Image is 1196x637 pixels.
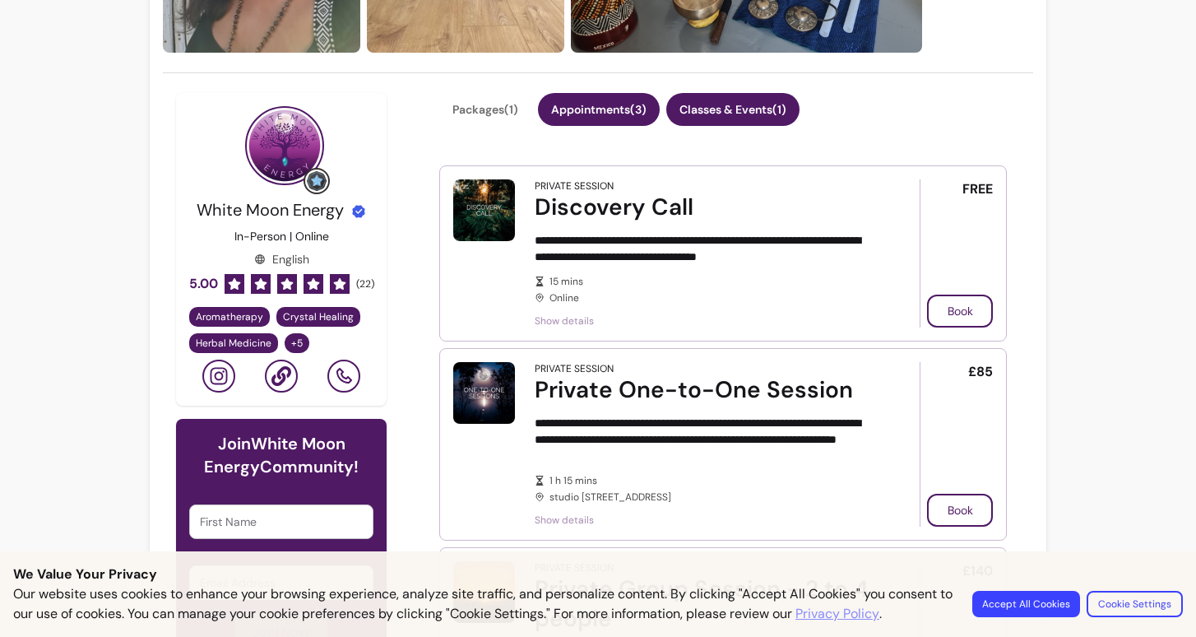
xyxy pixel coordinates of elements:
button: Accept All Cookies [972,591,1080,617]
div: studio [STREET_ADDRESS] [535,474,874,504]
div: Private One-to-One Session [535,375,874,405]
button: Book [927,494,993,527]
span: Herbal Medicine [196,337,271,350]
span: Aromatherapy [196,310,263,323]
span: + 5 [288,337,306,350]
span: 5.00 [189,274,218,294]
div: Private Session [535,179,614,193]
img: Provider image [245,106,324,185]
div: Discovery Call [535,193,874,222]
span: Crystal Healing [283,310,354,323]
div: English [254,251,309,267]
span: FREE [962,179,993,199]
p: We Value Your Privacy [13,565,1183,584]
button: Appointments(3) [538,93,660,126]
a: Privacy Policy [795,604,879,624]
p: Our website uses cookies to enhance your browsing experience, analyze site traffic, and personali... [13,584,953,624]
p: In-Person | Online [234,228,329,244]
span: ( 22 ) [356,277,374,291]
span: Show details [535,314,874,328]
span: Show details [535,514,874,527]
div: Private Session [535,362,614,375]
span: £85 [968,362,993,382]
button: Classes & Events(1) [666,93,800,126]
button: Packages(1) [439,93,531,126]
button: Cookie Settings [1087,591,1183,617]
span: 15 mins [549,275,874,288]
span: White Moon Energy [197,199,344,221]
img: Discovery Call [453,179,515,241]
span: 1 h 15 mins [549,474,874,487]
div: Online [535,275,874,305]
button: Book [927,295,993,328]
img: Grow [307,171,327,191]
h6: Join White Moon Energy Community! [189,432,374,478]
input: First Name [200,514,364,530]
img: Private One-to-One Session [453,362,515,424]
